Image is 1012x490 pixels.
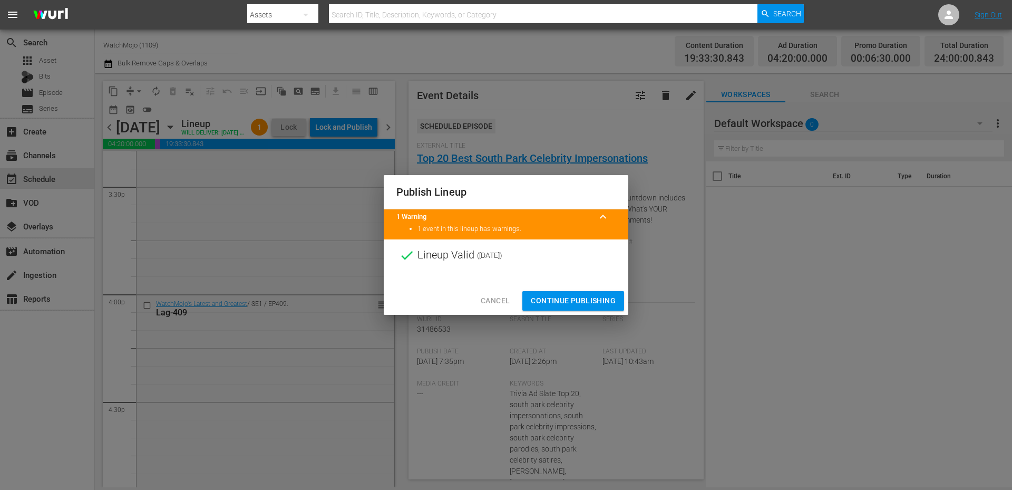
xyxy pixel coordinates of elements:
[472,291,518,311] button: Cancel
[25,3,76,27] img: ans4CAIJ8jUAAAAAAAAAAAAAAAAAAAAAAAAgQb4GAAAAAAAAAAAAAAAAAAAAAAAAJMjXAAAAAAAAAAAAAAAAAAAAAAAAgAT5G...
[6,8,19,21] span: menu
[590,204,616,229] button: keyboard_arrow_up
[396,184,616,200] h2: Publish Lineup
[477,247,502,263] span: ( [DATE] )
[417,224,616,234] li: 1 event in this lineup has warnings.
[384,239,628,271] div: Lineup Valid
[481,294,510,308] span: Cancel
[396,212,590,222] title: 1 Warning
[597,210,609,223] span: keyboard_arrow_up
[975,11,1002,19] a: Sign Out
[531,294,616,308] span: Continue Publishing
[522,291,624,311] button: Continue Publishing
[773,4,801,23] span: Search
